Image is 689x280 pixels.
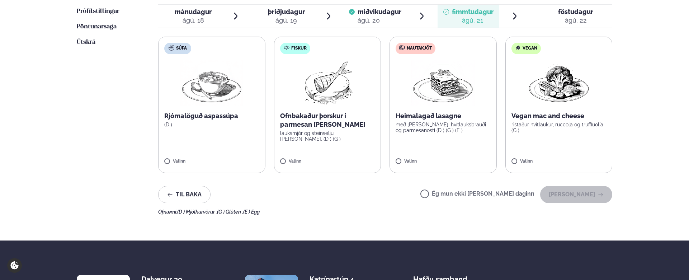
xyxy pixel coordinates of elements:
[396,122,491,133] p: með [PERSON_NAME], hvítlauksbrauði og parmesanosti (D ) (G ) (E )
[358,8,401,15] span: miðvikudagur
[7,258,22,273] a: Cookie settings
[280,130,375,142] p: lauksmjör og steinselju [PERSON_NAME]. (D ) (G )
[77,23,117,31] a: Pöntunarsaga
[523,46,537,51] span: Vegan
[291,46,307,51] span: Fiskur
[358,16,401,25] div: ágú. 20
[515,45,521,51] img: Vegan.svg
[77,38,95,47] a: Útskrá
[399,45,405,51] img: beef.svg
[268,8,305,15] span: þriðjudagur
[175,8,212,15] span: mánudagur
[452,16,494,25] div: ágú. 21
[77,7,119,16] a: Prófílstillingar
[164,112,259,120] p: Rjómalöguð aspassúpa
[77,39,95,45] span: Útskrá
[268,16,305,25] div: ágú. 19
[452,8,494,15] span: fimmtudagur
[284,45,289,51] img: fish.svg
[158,209,612,215] div: Ofnæmi:
[558,8,593,15] span: föstudagur
[396,112,491,120] p: Heimalagað lasagne
[177,209,217,215] span: (D ) Mjólkurvörur ,
[527,60,590,106] img: Vegan.png
[511,112,607,120] p: Vegan mac and cheese
[77,24,117,30] span: Pöntunarsaga
[558,16,593,25] div: ágú. 22
[169,45,174,51] img: soup.svg
[175,16,212,25] div: ágú. 18
[176,46,187,51] span: Súpa
[243,209,260,215] span: (E ) Egg
[77,8,119,14] span: Prófílstillingar
[180,60,243,106] img: Soup.png
[296,60,359,106] img: Fish.png
[411,60,475,106] img: Lasagna.png
[540,186,612,203] button: [PERSON_NAME]
[280,112,375,129] p: Ofnbakaður þorskur í parmesan [PERSON_NAME]
[511,122,607,133] p: ristaður hvítlaukur, ruccola og truffluolía (G )
[407,46,432,51] span: Nautakjöt
[164,122,259,127] p: (D )
[158,186,211,203] button: Til baka
[217,209,243,215] span: (G ) Glúten ,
